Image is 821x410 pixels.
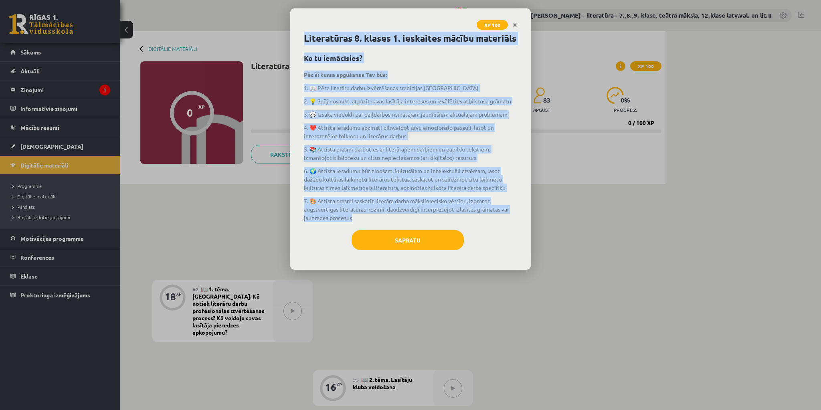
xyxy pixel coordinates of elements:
[304,84,517,92] p: 1. 📖 Pēta literāru darbu izvērtēšanas tradīcijas [GEOGRAPHIC_DATA]
[304,71,387,78] strong: Pēc šī kursa apgūšanas Tev būs:
[304,197,517,222] p: 7. 🎨 Attīsta prasmi saskatīt literāra darba māksliniecisko vērtību, izprotot augstvērtīgas litera...
[352,230,464,250] button: Sapratu
[477,20,508,30] span: XP 100
[304,123,517,140] p: 4. ❤️ Attīsta ieradumu apzināti pilnveidot savu emocionālo pasauli, lasot un interpretējot folklo...
[304,167,517,192] p: 6. 🌍 Attīsta ieradumu būt zinošam, kulturālam un intelektuāli atvērtam, lasot dažādu kultūras lai...
[304,53,517,63] h2: Ko tu iemācīsies?
[304,110,517,119] p: 3. 💬 Izsaka viedokli par daiļdarbos risinātajām jauniešiem aktuālajām problēmām
[304,97,517,105] p: 2. 💡 Spēj nosaukt, atpazīt savas lasītāja intereses un izvēlēties atbilstošu grāmatu
[304,145,517,162] p: 5. 📚 Attīsta prasmi darboties ar literārajiem darbiem un papildu tekstiem, izmantojot bibliotēku ...
[304,32,517,45] h1: Literatūras 8. klases 1. ieskaites mācību materiāls
[508,17,522,33] a: Close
